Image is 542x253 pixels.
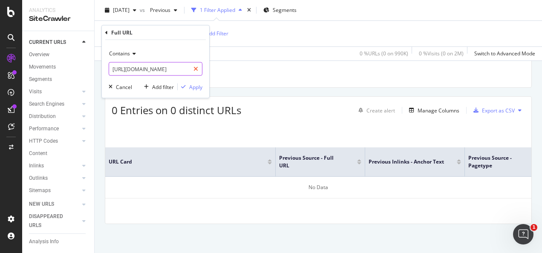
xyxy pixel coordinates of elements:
a: Performance [29,124,80,133]
a: CURRENT URLS [29,38,80,47]
div: Create alert [366,107,395,114]
span: URL Card [109,158,265,166]
div: HTTP Codes [29,137,58,146]
div: No Data [105,177,531,198]
a: Visits [29,87,80,96]
div: Export as CSV [482,107,515,114]
div: Manage Columns [418,107,459,114]
div: CURRENT URLS [29,38,66,47]
span: 2025 Sep. 14th [113,6,130,14]
a: Movements [29,63,88,72]
button: Apply [178,83,202,91]
span: Previous Source - Full URL [279,154,344,170]
div: Movements [29,63,56,72]
button: Add Filter [194,29,228,39]
div: NEW URLS [29,200,54,209]
div: Full URL [111,29,133,36]
a: Content [29,149,88,158]
button: Cancel [105,83,132,91]
span: vs [140,6,147,14]
button: [DATE] [101,3,140,17]
div: Add filter [152,83,174,90]
button: Switch to Advanced Mode [471,47,535,60]
a: Outlinks [29,174,80,183]
a: NEW URLS [29,200,80,209]
span: Segments [273,6,297,14]
span: 1 [530,224,537,231]
div: Inlinks [29,161,44,170]
a: Overview [29,50,88,59]
a: HTTP Codes [29,137,80,146]
div: times [245,6,253,14]
a: Distribution [29,112,80,121]
button: Export as CSV [470,103,515,117]
div: Apply [189,83,202,90]
div: Cancel [116,83,132,90]
span: 0 Entries on 0 distinct URLs [112,103,241,117]
div: 0 % Visits ( 0 on 2M ) [419,50,464,57]
button: Segments [260,3,300,17]
a: Search Engines [29,100,80,109]
a: Inlinks [29,161,80,170]
div: Content [29,149,47,158]
span: Previous Source - pagetype [468,154,536,170]
span: Previous [147,6,170,14]
div: Performance [29,124,59,133]
button: Create alert [355,103,395,117]
button: Add filter [141,83,174,91]
div: 0 % URLs ( 0 on 990K ) [360,50,408,57]
div: Visits [29,87,42,96]
button: Manage Columns [406,105,459,115]
div: Sitemaps [29,186,51,195]
div: 1 Filter Applied [200,6,235,14]
div: Distribution [29,112,56,121]
div: Segments [29,75,52,84]
a: Segments [29,75,88,84]
span: Contains [109,50,130,57]
div: Analytics [29,7,87,14]
a: DISAPPEARED URLS [29,212,80,230]
a: Sitemaps [29,186,80,195]
div: SiteCrawler [29,14,87,24]
button: 1 Filter Applied [188,3,245,17]
span: Previous Inlinks - Anchor Text [369,158,444,166]
div: Analysis Info [29,237,59,246]
div: Overview [29,50,49,59]
iframe: Intercom live chat [513,224,533,244]
div: Search Engines [29,100,64,109]
a: Analysis Info [29,237,88,246]
div: Outlinks [29,174,48,183]
div: Switch to Advanced Mode [474,50,535,57]
div: Add Filter [206,30,228,37]
div: DISAPPEARED URLS [29,212,72,230]
button: Previous [147,3,181,17]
